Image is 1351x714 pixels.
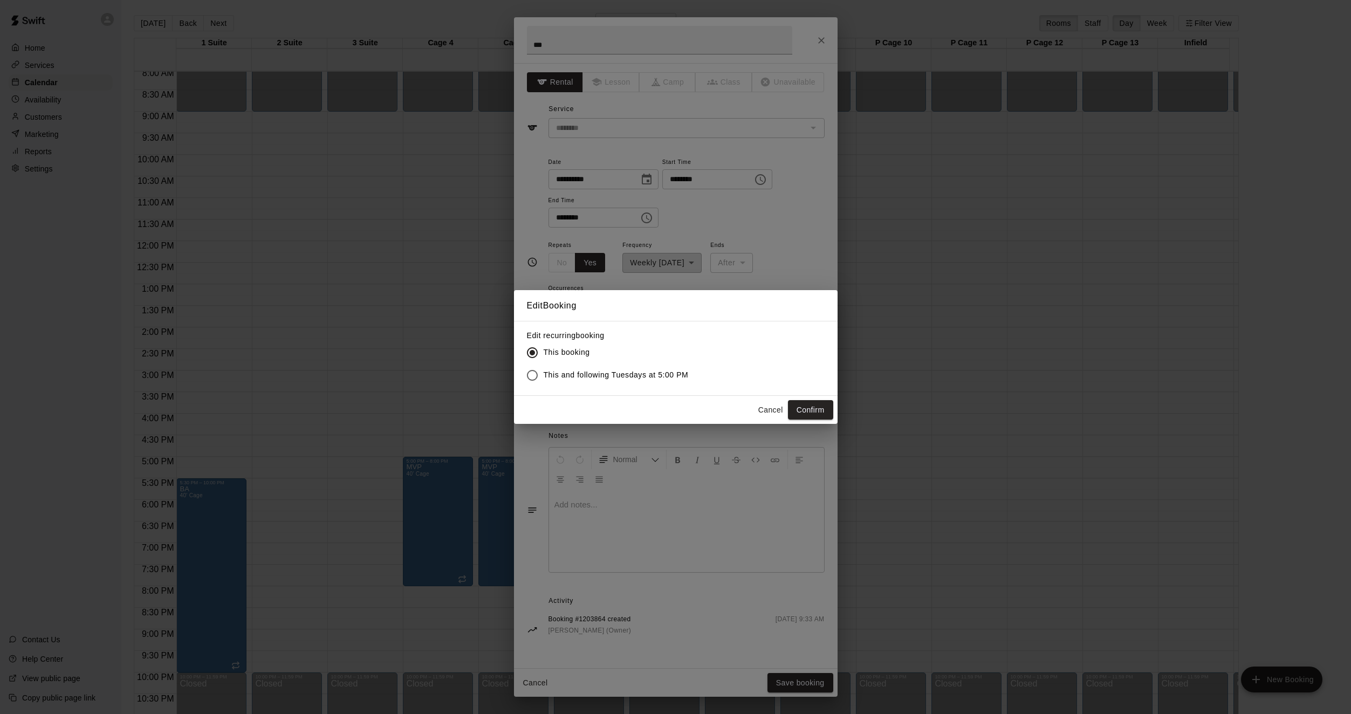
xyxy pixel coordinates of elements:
[527,330,697,341] label: Edit recurring booking
[788,400,833,420] button: Confirm
[514,290,838,321] h2: Edit Booking
[544,347,590,358] span: This booking
[753,400,788,420] button: Cancel
[544,369,689,381] span: This and following Tuesdays at 5:00 PM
